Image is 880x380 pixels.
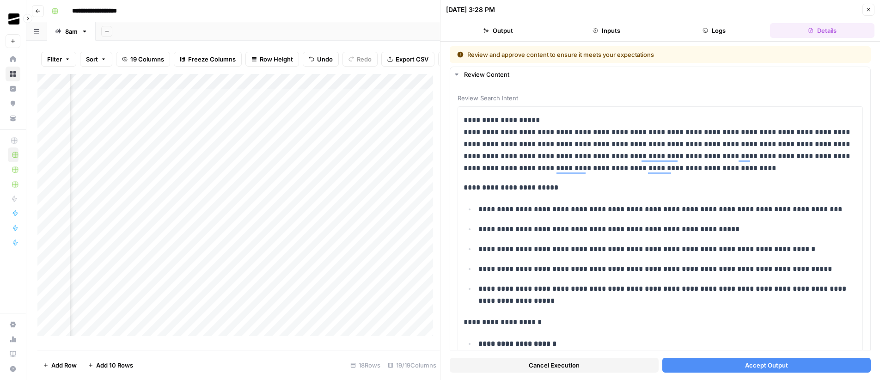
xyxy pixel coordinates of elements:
span: Freeze Columns [188,55,236,64]
div: 8am [65,27,78,36]
button: Review Content [450,67,870,82]
span: Review Search Intent [458,93,863,103]
a: Your Data [6,111,20,126]
button: Help + Support [6,362,20,376]
span: Accept Output [745,361,788,370]
span: Redo [357,55,372,64]
span: Export CSV [396,55,428,64]
div: Review Content [464,70,865,79]
button: Add 10 Rows [82,358,139,373]
a: Usage [6,332,20,347]
button: Filter [41,52,76,67]
a: 8am [47,22,96,41]
div: [DATE] 3:28 PM [446,5,495,14]
button: Add Row [37,358,82,373]
button: Undo [303,52,339,67]
button: Details [770,23,874,38]
span: Add Row [51,361,77,370]
div: 19/19 Columns [384,358,440,373]
span: Filter [47,55,62,64]
a: Home [6,52,20,67]
span: 19 Columns [130,55,164,64]
button: Cancel Execution [450,358,659,373]
button: Freeze Columns [174,52,242,67]
button: 19 Columns [116,52,170,67]
button: Export CSV [381,52,434,67]
div: 18 Rows [347,358,384,373]
span: Row Height [260,55,293,64]
span: Cancel Execution [529,361,580,370]
button: Redo [342,52,378,67]
a: Learning Hub [6,347,20,362]
button: Sort [80,52,112,67]
a: Insights [6,81,20,96]
button: Logs [662,23,767,38]
button: Row Height [245,52,299,67]
a: Browse [6,67,20,81]
button: Inputs [554,23,659,38]
img: OGM Logo [6,11,22,27]
a: Settings [6,317,20,332]
button: Output [446,23,550,38]
button: Accept Output [662,358,871,373]
button: Workspace: OGM [6,7,20,31]
span: Sort [86,55,98,64]
a: Opportunities [6,96,20,111]
div: Review and approve content to ensure it meets your expectations [457,50,759,59]
span: Add 10 Rows [96,361,133,370]
span: Undo [317,55,333,64]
